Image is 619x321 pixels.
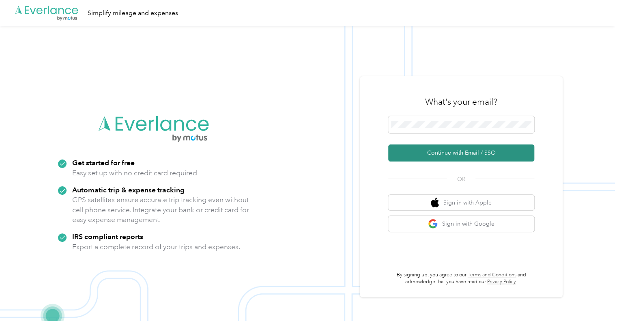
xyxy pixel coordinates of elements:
h3: What's your email? [425,96,497,108]
p: Easy set up with no credit card required [72,168,197,178]
button: google logoSign in with Google [388,216,534,232]
div: Simplify mileage and expenses [88,8,178,18]
p: By signing up, you agree to our and acknowledge that you have read our . [388,271,534,286]
a: Terms and Conditions [468,272,516,278]
button: apple logoSign in with Apple [388,195,534,211]
strong: IRS compliant reports [72,232,143,241]
span: OR [447,175,475,183]
a: Privacy Policy [487,279,516,285]
strong: Automatic trip & expense tracking [72,185,185,194]
strong: Get started for free [72,158,135,167]
img: google logo [428,219,438,229]
button: Continue with Email / SSO [388,144,534,162]
p: Export a complete record of your trips and expenses. [72,242,240,252]
p: GPS satellites ensure accurate trip tracking even without cell phone service. Integrate your bank... [72,195,249,225]
img: apple logo [431,198,439,208]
